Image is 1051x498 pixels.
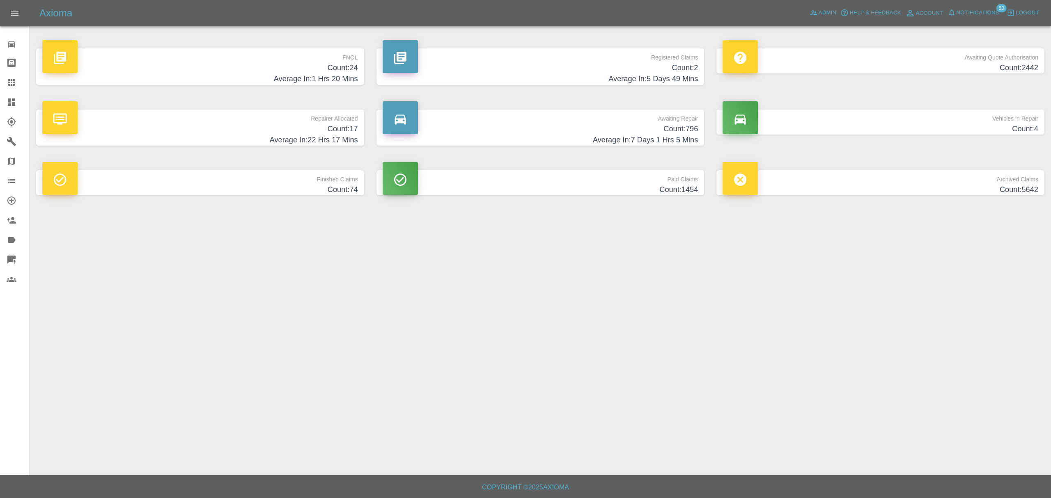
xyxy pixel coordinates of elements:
p: Archived Claims [723,170,1038,184]
span: Account [916,9,943,18]
a: Awaiting RepairCount:796Average In:7 Days 1 Hrs 5 Mins [376,110,704,146]
h4: Count: 5642 [723,184,1038,195]
p: Awaiting Quote Authorisation [723,48,1038,62]
p: Repairer Allocated [42,110,358,123]
h4: Average In: 1 Hrs 20 Mins [42,73,358,85]
a: Repairer AllocatedCount:17Average In:22 Hrs 17 Mins [36,110,364,146]
span: Notifications [957,8,999,18]
span: Logout [1016,8,1039,18]
h4: Count: 796 [383,123,698,135]
span: Help & Feedback [849,8,901,18]
p: Finished Claims [42,170,358,184]
h5: Axioma [39,7,72,20]
h4: Count: 17 [42,123,358,135]
a: Archived ClaimsCount:5642 [716,170,1044,195]
a: Paid ClaimsCount:1454 [376,170,704,195]
h4: Count: 2 [383,62,698,73]
a: Finished ClaimsCount:74 [36,170,364,195]
a: Vehicles in RepairCount:4 [716,110,1044,135]
p: FNOL [42,48,358,62]
a: FNOLCount:24Average In:1 Hrs 20 Mins [36,48,364,85]
h4: Count: 24 [42,62,358,73]
h4: Average In: 5 Days 49 Mins [383,73,698,85]
button: Logout [1005,7,1041,19]
button: Notifications [945,7,1001,19]
p: Vehicles in Repair [723,110,1038,123]
a: Awaiting Quote AuthorisationCount:2442 [716,48,1044,73]
a: Admin [808,7,839,19]
button: Help & Feedback [838,7,903,19]
h4: Count: 1454 [383,184,698,195]
h6: Copyright © 2025 Axioma [7,482,1044,493]
h4: Count: 74 [42,184,358,195]
span: Admin [819,8,837,18]
a: Account [903,7,945,20]
span: 63 [996,4,1006,12]
h4: Average In: 22 Hrs 17 Mins [42,135,358,146]
a: Registered ClaimsCount:2Average In:5 Days 49 Mins [376,48,704,85]
p: Awaiting Repair [383,110,698,123]
h4: Average In: 7 Days 1 Hrs 5 Mins [383,135,698,146]
button: Open drawer [5,3,25,23]
h4: Count: 4 [723,123,1038,135]
h4: Count: 2442 [723,62,1038,73]
p: Paid Claims [383,170,698,184]
p: Registered Claims [383,48,698,62]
